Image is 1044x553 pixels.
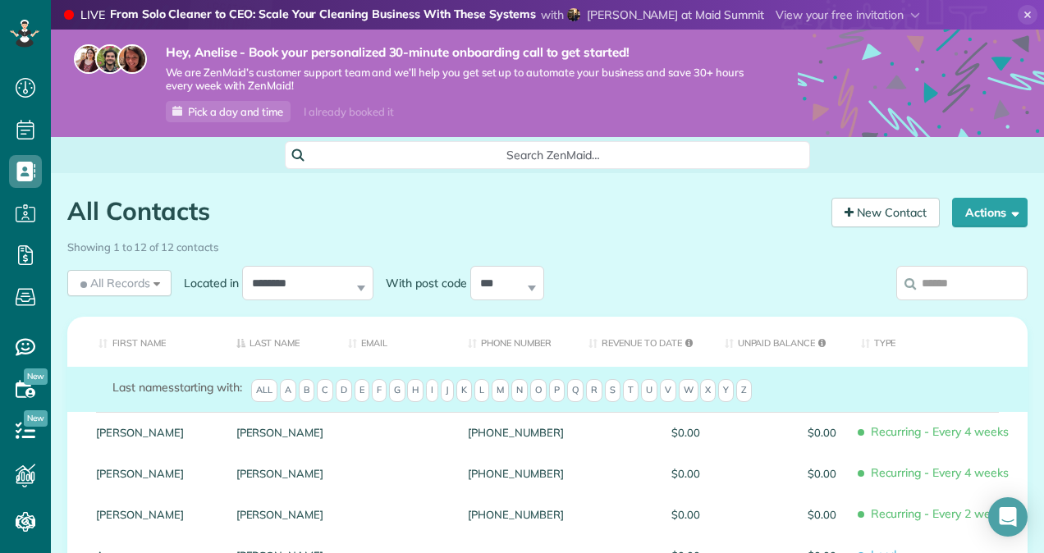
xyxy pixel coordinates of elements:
[24,410,48,427] span: New
[166,66,749,94] span: We are ZenMaid’s customer support team and we’ll help you get set up to automate your business an...
[336,317,456,367] th: Email: activate to sort column ascending
[172,275,242,291] label: Located in
[952,198,1028,227] button: Actions
[474,379,489,402] span: L
[224,317,337,367] th: Last Name: activate to sort column descending
[588,468,700,479] span: $0.00
[67,198,819,225] h1: All Contacts
[456,412,575,453] div: [PHONE_NUMBER]
[77,275,150,291] span: All Records
[623,379,639,402] span: T
[95,44,125,74] img: jorge-587dff0eeaa6aab1f244e6dc62b8924c3b6ad411094392a53c71c6c4a576187d.jpg
[718,379,734,402] span: Y
[849,317,1028,367] th: Type: activate to sort column ascending
[700,379,716,402] span: X
[492,379,509,402] span: M
[456,453,575,494] div: [PHONE_NUMBER]
[541,7,564,22] span: with
[188,105,283,118] span: Pick a day and time
[679,379,698,402] span: W
[236,427,324,438] a: [PERSON_NAME]
[736,379,752,402] span: Z
[660,379,676,402] span: V
[861,418,1015,446] span: Recurring - Every 4 weeks
[588,427,700,438] span: $0.00
[280,379,296,402] span: A
[712,317,849,367] th: Unpaid Balance: activate to sort column ascending
[96,427,212,438] a: [PERSON_NAME]
[355,379,369,402] span: E
[861,459,1015,487] span: Recurring - Every 4 weeks
[166,101,291,122] a: Pick a day and time
[456,379,472,402] span: K
[725,427,836,438] span: $0.00
[96,509,212,520] a: [PERSON_NAME]
[24,368,48,385] span: New
[641,379,657,402] span: U
[317,379,333,402] span: C
[586,379,602,402] span: R
[299,379,314,402] span: B
[588,509,700,520] span: $0.00
[725,509,836,520] span: $0.00
[456,317,575,367] th: Phone number: activate to sort column ascending
[605,379,620,402] span: S
[336,379,352,402] span: D
[511,379,528,402] span: N
[372,379,387,402] span: F
[725,468,836,479] span: $0.00
[251,379,277,402] span: All
[988,497,1028,537] div: Open Intercom Messenger
[112,379,242,395] label: starting with:
[407,379,424,402] span: H
[166,44,749,61] strong: Hey, Anelise - Book your personalized 30-minute onboarding call to get started!
[236,468,324,479] a: [PERSON_NAME]
[67,317,224,367] th: First Name: activate to sort column ascending
[110,7,536,24] strong: From Solo Cleaner to CEO: Scale Your Cleaning Business With These Systems
[294,102,403,122] div: I already booked it
[576,317,712,367] th: Revenue to Date: activate to sort column ascending
[567,8,580,21] img: carolyn-arellano-135c182dd208af63ed02b7b98c2b62d646d7077a671e8892894607d2a59a694a.jpg
[587,7,764,22] span: [PERSON_NAME] at Maid Summit
[112,380,174,395] span: Last names
[530,379,547,402] span: O
[117,44,147,74] img: michelle-19f622bdf1676172e81f8f8fba1fb50e276960ebfe0243fe18214015130c80e4.jpg
[389,379,405,402] span: G
[861,500,1015,528] span: Recurring - Every 2 weeks
[456,494,575,535] div: [PHONE_NUMBER]
[426,379,438,402] span: I
[96,468,212,479] a: [PERSON_NAME]
[236,509,324,520] a: [PERSON_NAME]
[567,379,584,402] span: Q
[74,44,103,74] img: maria-72a9807cf96188c08ef61303f053569d2e2a8a1cde33d635c8a3ac13582a053d.jpg
[549,379,565,402] span: P
[67,233,1028,255] div: Showing 1 to 12 of 12 contacts
[831,198,940,227] a: New Contact
[373,275,470,291] label: With post code
[441,379,454,402] span: J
